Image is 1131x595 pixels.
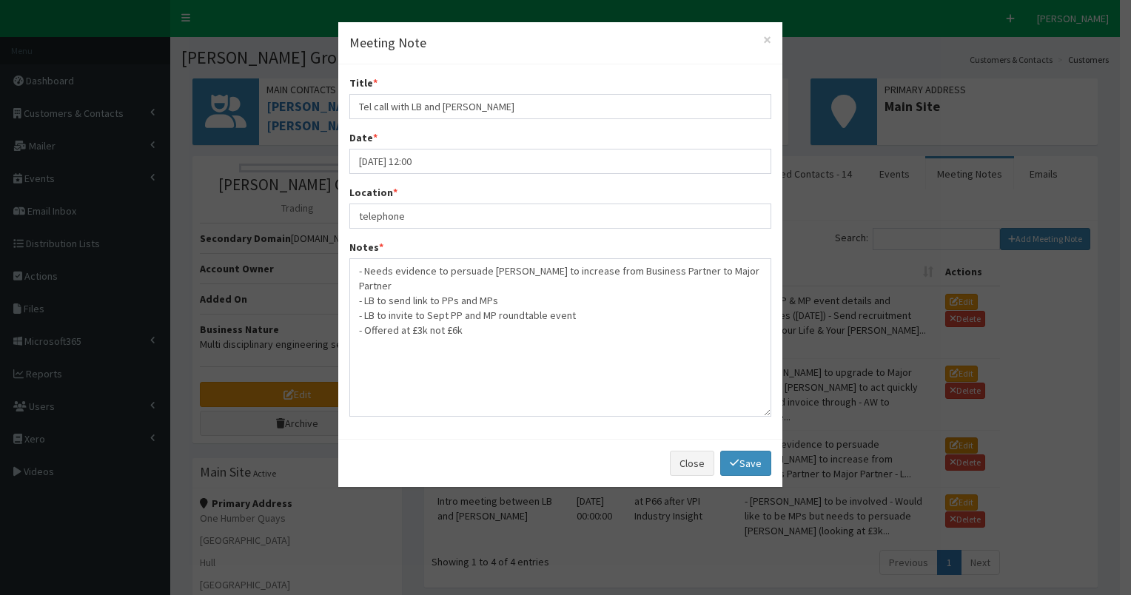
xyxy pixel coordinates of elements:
a: Save [720,451,771,476]
label: Notes [349,240,383,255]
label: Title [349,75,377,90]
h4: Meeting Note [349,33,771,53]
button: × [763,32,771,47]
a: Close [670,451,714,476]
label: Date [349,130,377,145]
label: Location [349,185,397,200]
